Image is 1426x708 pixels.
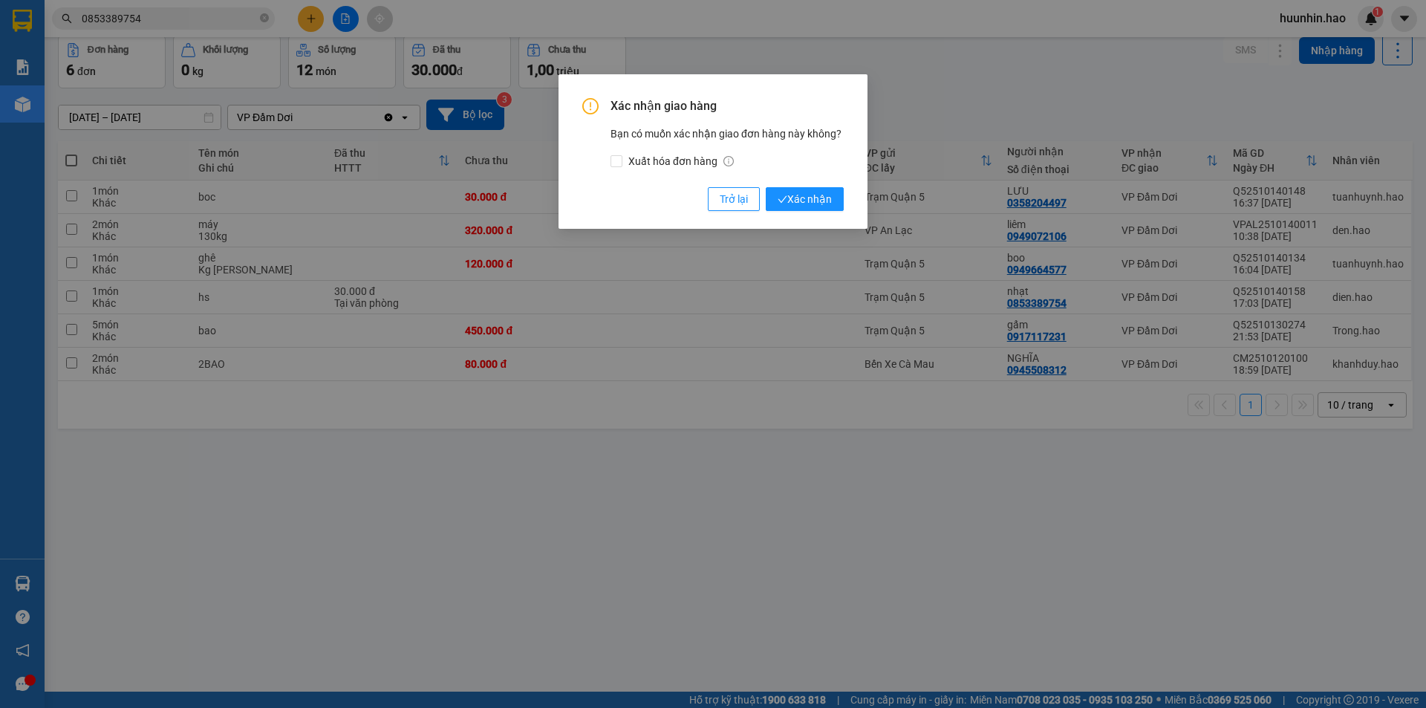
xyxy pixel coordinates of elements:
[582,98,599,114] span: exclamation-circle
[139,55,621,74] li: Hotline: 02839552959
[708,187,760,211] button: Trở lại
[622,153,740,169] span: Xuất hóa đơn hàng
[611,98,844,114] span: Xác nhận giao hàng
[720,191,748,207] span: Trở lại
[723,156,734,166] span: info-circle
[778,191,832,207] span: Xác nhận
[19,19,93,93] img: logo.jpg
[19,108,179,132] b: GỬI : VP Đầm Dơi
[778,195,787,204] span: check
[611,126,844,169] div: Bạn có muốn xác nhận giao đơn hàng này không?
[766,187,844,211] button: checkXác nhận
[139,36,621,55] li: 26 Phó Cơ Điều, Phường 12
